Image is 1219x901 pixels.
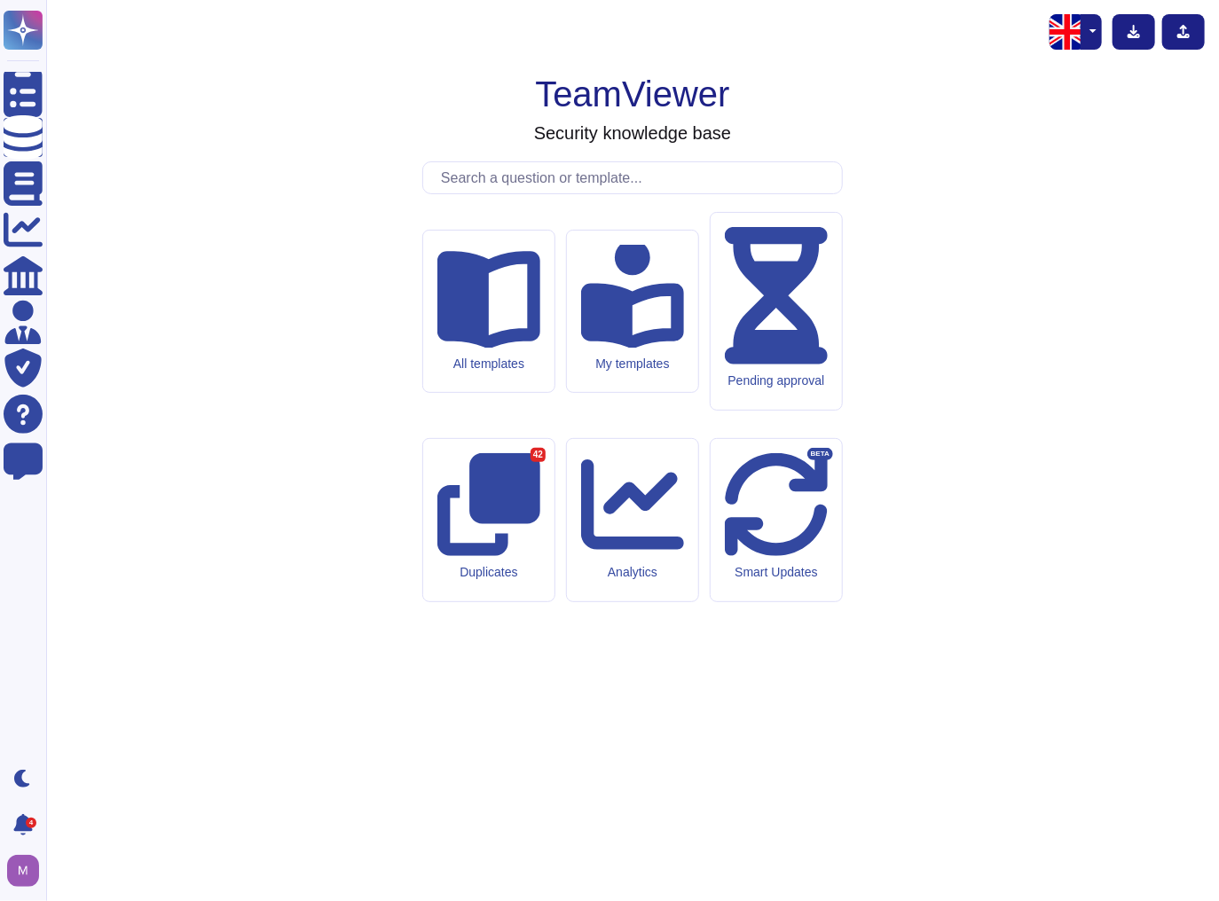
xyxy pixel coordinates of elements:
[581,356,684,372] div: My templates
[432,162,842,193] input: Search a question or template...
[437,356,540,372] div: All templates
[725,565,828,580] div: Smart Updates
[437,565,540,580] div: Duplicates
[725,373,828,388] div: Pending approval
[535,73,729,115] h1: TeamViewer
[26,818,36,828] div: 4
[807,448,833,460] div: BETA
[4,851,51,890] button: user
[1050,14,1085,50] img: en
[581,565,684,580] div: Analytics
[7,855,39,887] img: user
[531,448,546,462] div: 42
[534,122,731,144] h3: Security knowledge base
